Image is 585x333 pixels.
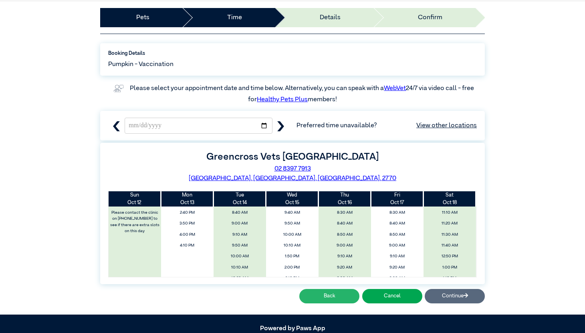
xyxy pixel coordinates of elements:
th: Oct 12 [109,191,161,207]
button: Back [299,289,359,303]
span: 9:10 AM [373,252,421,261]
a: Healthy Pets Plus [257,96,308,103]
span: 10:00 AM [216,252,264,261]
span: 9:50 AM [268,219,316,228]
a: Pets [136,13,149,22]
span: 11:30 AM [426,230,474,239]
span: 4:10 PM [163,241,212,250]
span: 1:00 PM [426,263,474,272]
span: 4:00 PM [163,230,212,239]
span: 8:50 AM [373,230,421,239]
a: 02 8397 7913 [274,166,311,172]
span: 9:20 AM [321,263,369,272]
label: Please contact the clinic on [PHONE_NUMBER] to see if there are extra slots on this day [109,208,161,236]
a: View other locations [416,121,477,130]
span: 9:40 AM [268,208,316,217]
th: Oct 18 [424,191,476,207]
span: 2:10 PM [268,274,316,283]
span: 11:20 AM [426,219,474,228]
span: 10:20 AM [216,274,264,283]
span: 9:30 AM [321,274,369,283]
label: Greencross Vets [GEOGRAPHIC_DATA] [206,152,379,162]
th: Oct 15 [266,191,319,207]
span: 8:50 AM [321,230,369,239]
span: 8:40 AM [373,219,421,228]
a: WebVet [384,85,406,92]
th: Oct 17 [371,191,424,207]
span: 9:10 AM [216,230,264,239]
span: Pumpkin - Vaccination [108,60,173,69]
label: Booking Details [108,50,477,57]
span: 9:00 AM [321,241,369,250]
span: 2:00 PM [268,263,316,272]
span: 11:40 AM [426,241,474,250]
span: 11:10 AM [426,208,474,217]
span: 2:40 PM [163,208,212,217]
span: 9:50 AM [216,241,264,250]
th: Oct 13 [161,191,214,207]
span: 10:10 AM [268,241,316,250]
span: 9:20 AM [373,263,421,272]
h5: Powered by Paws App [100,325,485,333]
th: Oct 16 [319,191,371,207]
span: Preferred time unavailable? [297,121,477,130]
label: Please select your appointment date and time below. Alternatively, you can speak with a 24/7 via ... [130,85,475,103]
span: 8:40 AM [321,219,369,228]
span: 1:50 PM [268,252,316,261]
span: 9:00 AM [373,241,421,250]
span: 10:10 AM [216,263,264,272]
span: 3:50 PM [163,219,212,228]
button: Cancel [362,289,422,303]
span: 8:40 AM [216,208,264,217]
span: 8:30 AM [373,208,421,217]
span: 12:50 PM [426,252,474,261]
img: vet [111,82,126,95]
span: 1:10 PM [426,274,474,283]
span: 8:30 AM [321,208,369,217]
th: Oct 14 [214,191,266,207]
span: 9:30 AM [373,274,421,283]
a: [GEOGRAPHIC_DATA], [GEOGRAPHIC_DATA], [GEOGRAPHIC_DATA], 2770 [189,175,396,182]
span: 10:00 AM [268,230,316,239]
span: 9:00 AM [216,219,264,228]
span: 9:10 AM [321,252,369,261]
a: Time [227,13,242,22]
